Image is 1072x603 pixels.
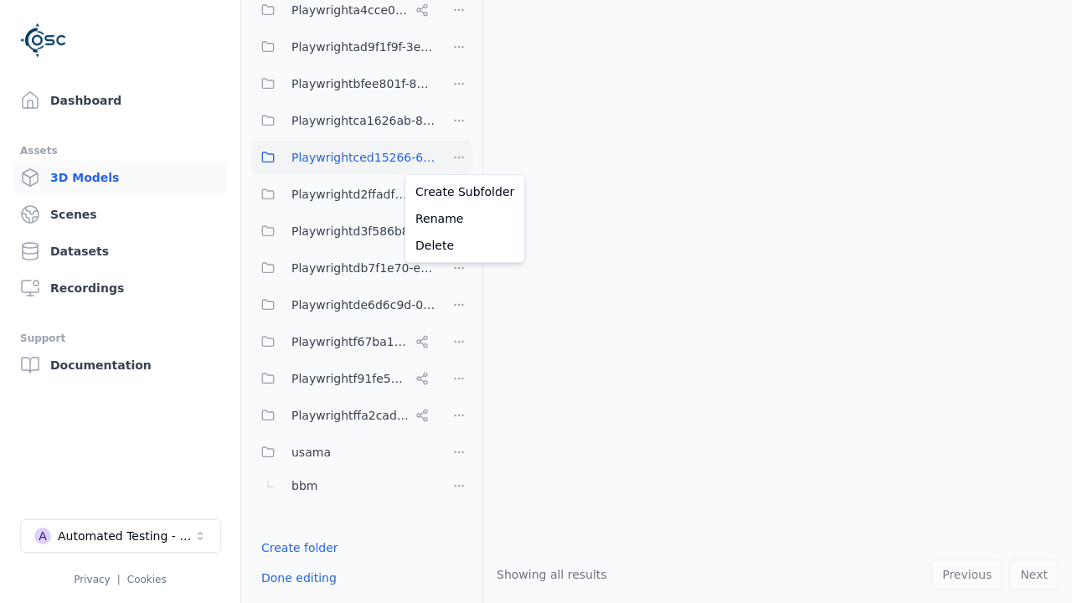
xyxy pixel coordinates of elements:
[409,205,521,232] a: Rename
[409,178,521,205] a: Create Subfolder
[409,232,521,259] a: Delete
